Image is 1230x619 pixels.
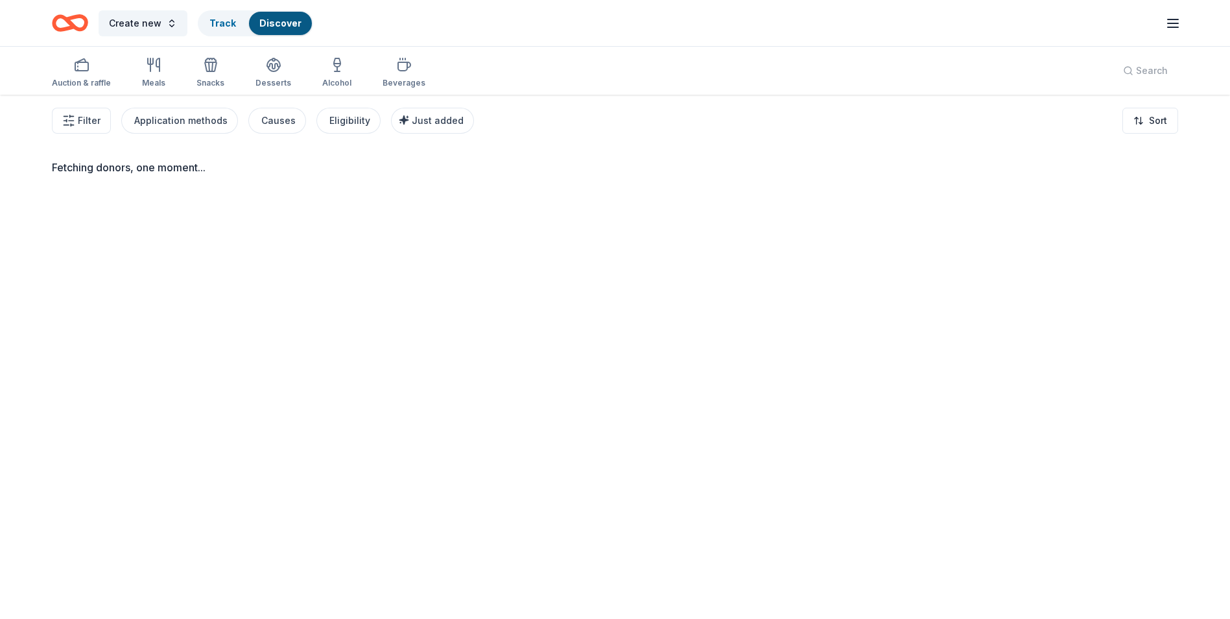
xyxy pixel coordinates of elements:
[134,113,228,128] div: Application methods
[1149,113,1167,128] span: Sort
[198,10,313,36] button: TrackDiscover
[391,108,474,134] button: Just added
[52,160,1178,175] div: Fetching donors, one moment...
[322,52,351,95] button: Alcohol
[255,78,291,88] div: Desserts
[412,115,464,126] span: Just added
[383,52,425,95] button: Beverages
[121,108,238,134] button: Application methods
[52,8,88,38] a: Home
[383,78,425,88] div: Beverages
[99,10,187,36] button: Create new
[196,52,224,95] button: Snacks
[196,78,224,88] div: Snacks
[78,113,101,128] span: Filter
[142,78,165,88] div: Meals
[142,52,165,95] button: Meals
[322,78,351,88] div: Alcohol
[255,52,291,95] button: Desserts
[316,108,381,134] button: Eligibility
[52,78,111,88] div: Auction & raffle
[52,108,111,134] button: Filter
[1122,108,1178,134] button: Sort
[209,18,236,29] a: Track
[259,18,302,29] a: Discover
[109,16,161,31] span: Create new
[261,113,296,128] div: Causes
[248,108,306,134] button: Causes
[329,113,370,128] div: Eligibility
[52,52,111,95] button: Auction & raffle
